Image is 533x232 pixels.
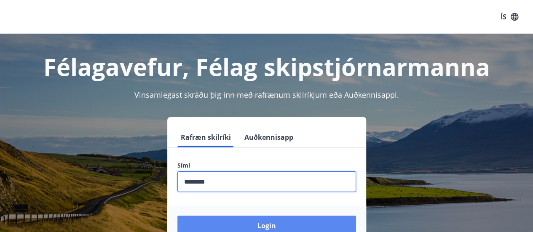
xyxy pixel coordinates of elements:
[496,9,523,24] button: ÍS
[177,127,234,147] button: Rafræn skilríki
[241,127,297,147] button: Auðkennisapp
[177,161,356,170] label: Sími
[10,51,523,83] h1: Félagavefur, Félag skipstjórnarmanna
[134,90,399,100] span: Vinsamlegast skráðu þig inn með rafrænum skilríkjum eða Auðkennisappi.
